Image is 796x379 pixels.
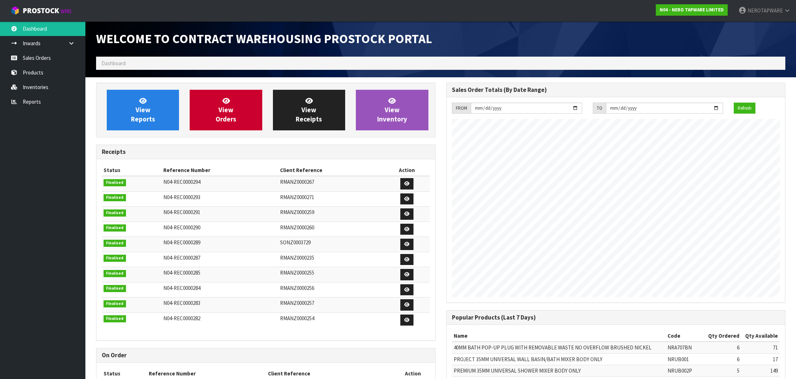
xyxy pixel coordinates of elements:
span: RMANZ0000271 [280,194,314,201]
span: Finalised [104,315,126,322]
span: Finalised [104,224,126,232]
th: Qty Ordered [704,330,741,342]
th: Reference Number [162,165,278,176]
span: N04-REC0000290 [163,224,200,231]
span: Finalised [104,194,126,201]
td: 40MM BATH POP-UP PLUG WITH REMOVABLE WASTE NO OVERFLOW BRUSHED NICKEL [452,342,666,353]
span: RMANZ0000257 [280,300,314,306]
span: RMANZ0000260 [280,224,314,231]
div: TO [593,103,606,114]
h3: Receipts [102,149,430,155]
span: Dashboard [101,60,126,67]
a: ViewInventory [356,90,428,130]
span: N04-REC0000285 [163,269,200,276]
span: RMANZ0000259 [280,209,314,216]
span: SONZ0003729 [280,239,311,246]
span: Finalised [104,255,126,262]
h3: Sales Order Totals (By Date Range) [452,87,780,93]
span: N04-REC0000289 [163,239,200,246]
td: NRUB001 [666,353,704,365]
div: FROM [452,103,471,114]
th: Code [666,330,704,342]
span: N04-REC0000291 [163,209,200,216]
small: WMS [60,8,72,15]
span: RMANZ0000256 [280,285,314,291]
span: Finalised [104,240,126,247]
a: ViewReports [107,90,179,130]
span: View Receipts [296,97,322,123]
td: PROJECT 35MM UNIVERSAL WALL BASIN/BATH MIXER BODY ONLY [452,353,666,365]
th: Name [452,330,666,342]
th: Status [102,165,162,176]
td: 17 [741,353,780,365]
td: NRA707BN [666,342,704,353]
td: 6 [704,353,741,365]
span: Finalised [104,209,126,217]
th: Action [384,165,429,176]
a: ViewOrders [190,90,262,130]
span: Finalised [104,179,126,186]
strong: N04 - NERO TAPWARE LIMITED [660,7,724,13]
span: RMANZ0000254 [280,315,314,322]
span: View Orders [216,97,236,123]
h3: On Order [102,352,430,359]
span: N04-REC0000287 [163,254,200,261]
span: N04-REC0000284 [163,285,200,291]
th: Qty Available [741,330,780,342]
td: 149 [741,365,780,377]
td: 5 [704,365,741,377]
span: NEROTAPWARE [748,7,783,14]
span: RMANZ0000235 [280,254,314,261]
td: 71 [741,342,780,353]
span: View Inventory [377,97,407,123]
td: PREMIUM 35MM UNIVERSAL SHOWER MIXER BODY ONLY [452,365,666,377]
span: N04-REC0000294 [163,178,200,185]
span: View Reports [131,97,155,123]
span: Finalised [104,270,126,277]
h3: Popular Products (Last 7 Days) [452,314,780,321]
th: Client Reference [278,165,384,176]
span: N04-REC0000293 [163,194,200,201]
img: cube-alt.png [11,6,20,15]
td: NRUB002P [666,365,704,377]
span: ProStock [23,6,59,15]
a: ViewReceipts [273,90,345,130]
span: N04-REC0000283 [163,300,200,306]
span: Welcome to Contract Warehousing ProStock Portal [96,31,432,47]
td: 6 [704,342,741,353]
span: Finalised [104,285,126,292]
button: Refresh [734,103,755,114]
span: Finalised [104,300,126,307]
span: RMANZ0000267 [280,178,314,185]
span: N04-REC0000282 [163,315,200,322]
span: RMANZ0000255 [280,269,314,276]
